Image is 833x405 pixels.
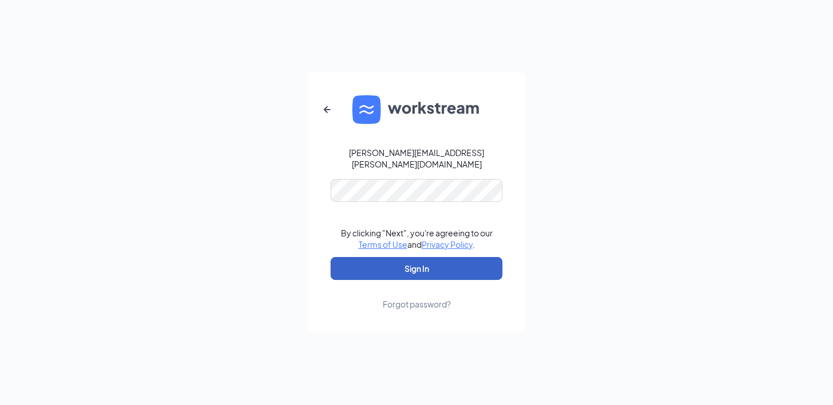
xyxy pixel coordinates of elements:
button: Sign In [331,257,502,280]
svg: ArrowLeftNew [320,103,334,116]
a: Forgot password? [383,280,451,310]
div: By clicking "Next", you're agreeing to our and . [341,227,493,250]
button: ArrowLeftNew [313,96,341,123]
a: Privacy Policy [422,239,473,250]
a: Terms of Use [359,239,407,250]
div: Forgot password? [383,298,451,310]
div: [PERSON_NAME][EMAIL_ADDRESS][PERSON_NAME][DOMAIN_NAME] [331,147,502,170]
img: WS logo and Workstream text [352,95,481,124]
